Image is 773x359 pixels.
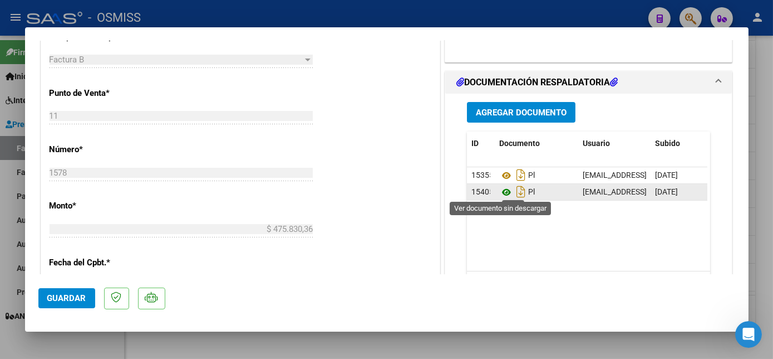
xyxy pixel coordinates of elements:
[40,80,214,126] div: hola buenas tardes, estoy con un problema creo grave en la carga masiva de facturas.
[655,187,678,196] span: [DATE]
[735,321,762,348] iframe: Intercom live chat
[9,80,214,127] div: Belén dice…
[49,133,205,221] div: desde el 01/10 que estamos cargando la facturacion para mecanismo de integracion, tal cual nos in...
[583,139,610,148] span: Usuario
[499,171,535,180] span: Pl
[583,187,771,196] span: [EMAIL_ADDRESS][DOMAIN_NAME] - [PERSON_NAME]
[706,132,762,156] datatable-header-cell: Acción
[514,166,528,184] i: Descargar documento
[499,139,540,148] span: Documento
[471,187,498,196] span: 154054
[471,139,479,148] span: ID
[471,171,498,179] span: 153551
[50,256,164,269] p: Fecha del Cpbt.
[40,127,214,227] div: desde el 01/10 que estamos cargando la facturacion para mecanismo de integracion, tal cual nos in...
[50,143,164,156] p: Número
[191,269,209,287] button: Enviar un mensaje…
[38,288,95,308] button: Guardar
[195,7,215,27] div: Cerrar
[174,7,195,28] button: Inicio
[50,87,164,100] p: Punto de Venta
[35,274,44,283] button: Selector de emoji
[467,271,711,299] div: 2 total
[578,132,651,156] datatable-header-cell: Usuario
[655,171,678,179] span: [DATE]
[467,132,495,156] datatable-header-cell: ID
[9,250,213,269] textarea: Escribe un mensaje...
[655,139,680,148] span: Subido
[467,102,575,123] button: Agregar Documento
[54,4,67,13] h1: Fin
[47,293,86,303] span: Guardar
[476,108,567,118] span: Agregar Documento
[583,171,771,179] span: [EMAIL_ADDRESS][DOMAIN_NAME] - [PERSON_NAME]
[651,132,706,156] datatable-header-cell: Subido
[50,200,164,212] p: Monto
[456,76,618,89] h1: DOCUMENTACIÓN RESPALDATORIA
[9,127,214,229] div: Belén dice…
[445,71,732,94] mat-expansion-panel-header: DOCUMENTACIÓN RESPALDATORIA
[50,55,85,65] span: Factura B
[7,7,28,28] button: go back
[495,132,578,156] datatable-header-cell: Documento
[49,86,205,119] div: hola buenas tardes, estoy con un problema creo grave en la carga masiva de facturas.
[102,225,121,244] button: Scroll to bottom
[17,274,26,283] button: Adjuntar un archivo
[514,183,528,201] i: Descargar documento
[71,274,80,283] button: Start recording
[53,274,62,283] button: Selector de gif
[445,94,732,325] div: DOCUMENTACIÓN RESPALDATORIA
[499,188,535,197] span: Pl
[32,8,50,26] img: Profile image for Fin
[54,13,171,30] p: El equipo también puede ayudar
